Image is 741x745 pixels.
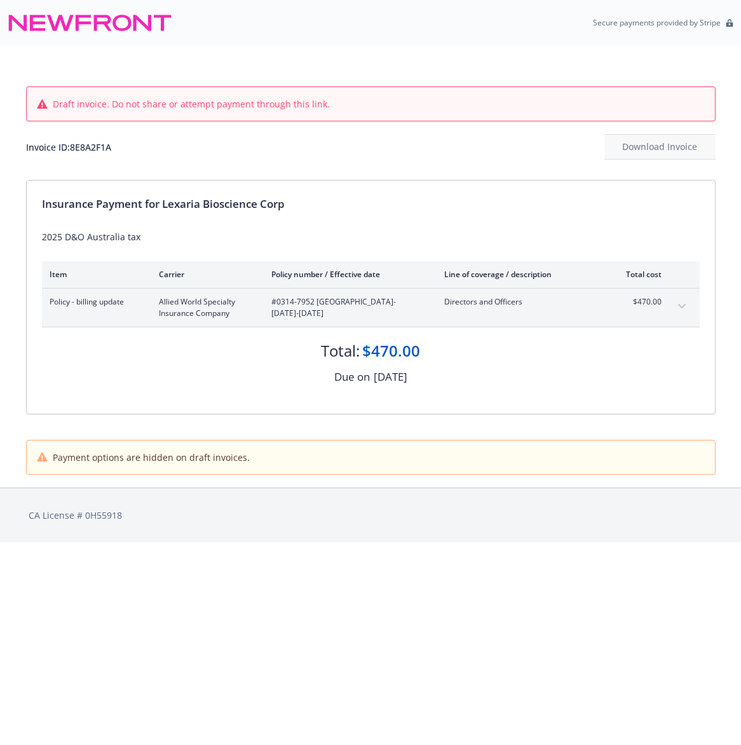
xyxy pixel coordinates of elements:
[374,369,407,385] div: [DATE]
[29,509,713,522] div: CA License # 0H55918
[271,296,424,319] span: #0314-7952 [GEOGRAPHIC_DATA] - [DATE]-[DATE]
[593,17,721,28] p: Secure payments provided by Stripe
[444,296,594,308] span: Directors and Officers
[53,97,330,111] span: Draft invoice. Do not share or attempt payment through this link.
[42,289,700,327] div: Policy - billing updateAllied World Specialty Insurance Company#0314-7952 [GEOGRAPHIC_DATA]- [DAT...
[53,451,250,464] span: Payment options are hidden on draft invoices.
[614,296,662,308] span: $470.00
[604,134,716,160] button: Download Invoice
[26,140,111,154] div: Invoice ID: 8E8A2F1A
[42,230,700,243] div: 2025 D&O Australia tax
[321,340,360,362] div: Total:
[50,269,139,280] div: Item
[42,196,700,212] div: Insurance Payment for Lexaria Bioscience Corp
[614,269,662,280] div: Total cost
[334,369,370,385] div: Due on
[604,135,716,159] div: Download Invoice
[271,269,424,280] div: Policy number / Effective date
[50,296,139,308] span: Policy - billing update
[159,269,251,280] div: Carrier
[159,296,251,319] span: Allied World Specialty Insurance Company
[444,269,594,280] div: Line of coverage / description
[672,296,692,317] button: expand content
[362,340,420,362] div: $470.00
